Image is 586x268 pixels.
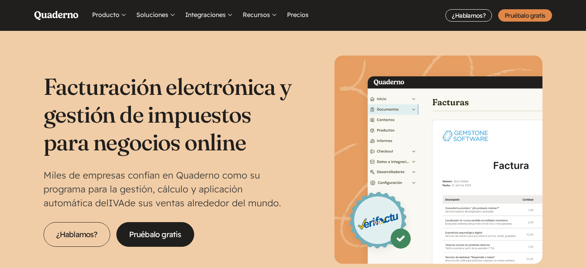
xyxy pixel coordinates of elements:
abbr: Impuesto sobre el Valor Añadido [109,197,124,209]
a: Pruébalo gratis [116,222,194,247]
a: Pruébalo gratis [498,9,552,22]
p: Miles de empresas confían en Quaderno como su programa para la gestión, cálculo y aplicación auto... [44,168,293,210]
h1: Facturación electrónica y gestión de impuestos para negocios online [44,72,293,156]
a: ¿Hablamos? [44,222,110,247]
a: ¿Hablamos? [445,9,492,22]
img: Interfaz de Quaderno mostrando la página Factura con el distintivo Verifactu [334,56,542,264]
